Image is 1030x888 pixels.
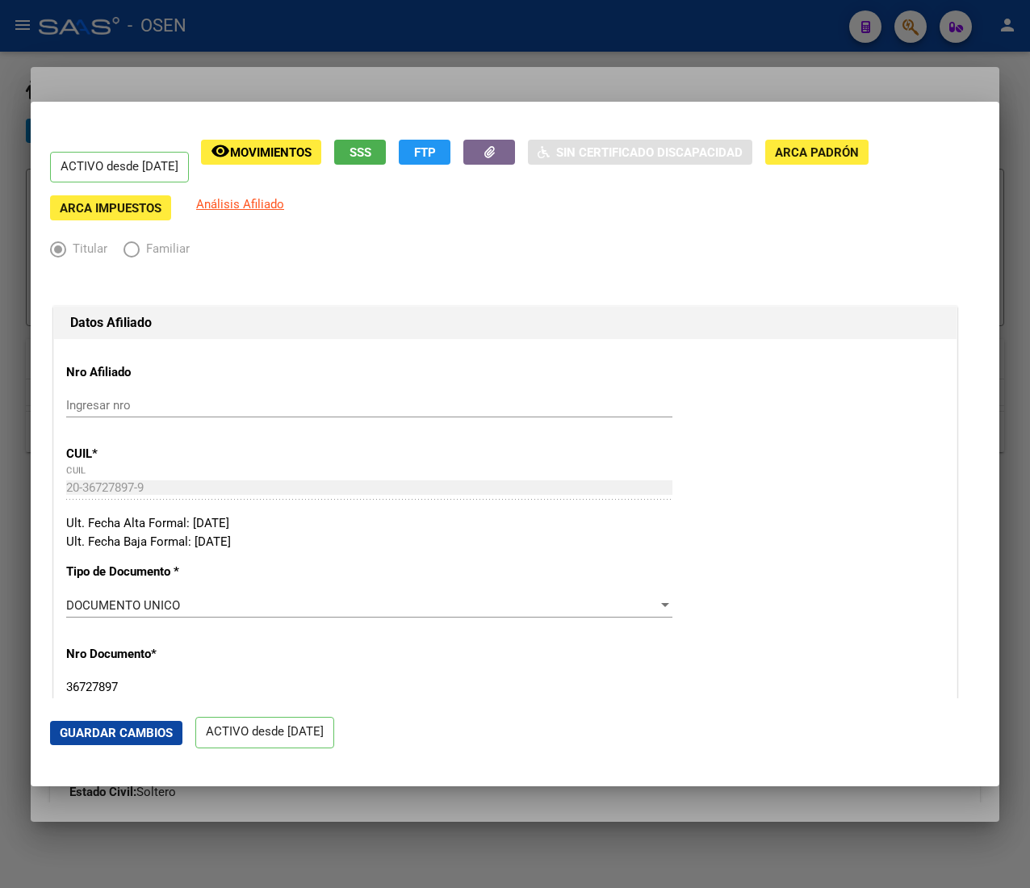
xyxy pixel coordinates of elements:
span: FTP [414,145,436,160]
button: Sin Certificado Discapacidad [528,140,752,165]
iframe: Intercom live chat [975,833,1014,872]
span: SSS [350,145,371,160]
span: Guardar Cambios [60,726,173,740]
span: Titular [66,240,107,258]
span: ARCA Impuestos [60,201,161,216]
h1: Datos Afiliado [70,313,940,333]
p: ACTIVO desde [DATE] [195,717,334,748]
div: Ult. Fecha Baja Formal: [DATE] [66,533,944,551]
span: Movimientos [230,145,312,160]
mat-icon: remove_red_eye [211,141,230,161]
span: DOCUMENTO UNICO [66,598,180,613]
button: Movimientos [201,140,321,165]
button: FTP [399,140,450,165]
span: Sin Certificado Discapacidad [556,145,743,160]
span: ARCA Padrón [775,145,859,160]
button: ARCA Padrón [765,140,869,165]
button: SSS [334,140,386,165]
div: Ult. Fecha Alta Formal: [DATE] [66,514,944,533]
p: CUIL [66,445,329,463]
mat-radio-group: Elija una opción [50,245,206,260]
p: Nro Documento [66,645,329,664]
span: Análisis Afiliado [196,197,284,212]
span: Familiar [140,240,190,258]
button: Guardar Cambios [50,721,182,745]
p: Tipo de Documento * [66,563,329,581]
button: ARCA Impuestos [50,195,171,220]
p: Nro Afiliado [66,363,329,382]
p: ACTIVO desde [DATE] [50,152,189,183]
